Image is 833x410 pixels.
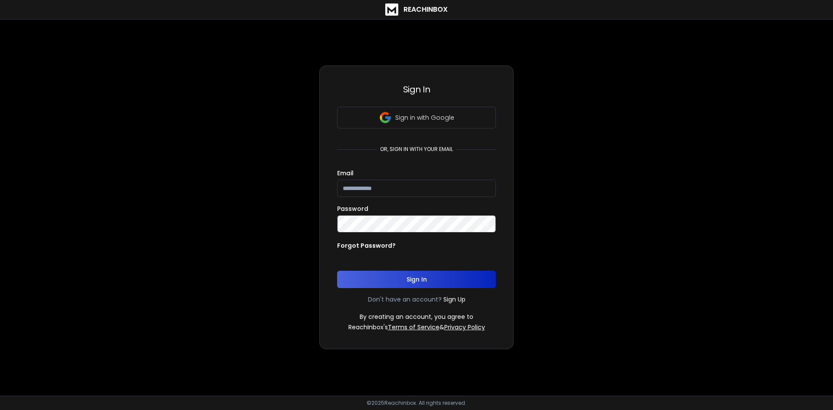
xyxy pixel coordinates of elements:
[337,271,496,288] button: Sign In
[337,107,496,128] button: Sign in with Google
[360,312,473,321] p: By creating an account, you agree to
[385,3,448,16] a: ReachInbox
[388,323,439,331] a: Terms of Service
[337,241,396,250] p: Forgot Password?
[337,206,368,212] label: Password
[368,295,442,304] p: Don't have an account?
[395,113,454,122] p: Sign in with Google
[385,3,398,16] img: logo
[444,323,485,331] a: Privacy Policy
[403,4,448,15] h1: ReachInbox
[367,400,466,407] p: © 2025 Reachinbox. All rights reserved.
[337,170,354,176] label: Email
[348,323,485,331] p: ReachInbox's &
[337,83,496,95] h3: Sign In
[443,295,466,304] a: Sign Up
[377,146,456,153] p: or, sign in with your email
